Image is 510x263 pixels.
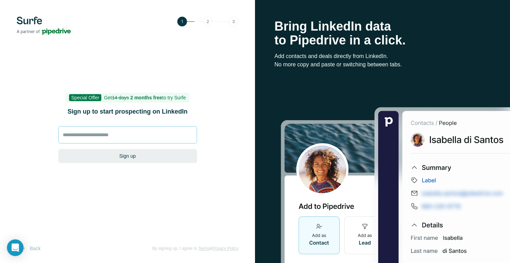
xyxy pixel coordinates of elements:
[198,246,210,251] a: Terms
[152,246,197,251] span: By signing up, I agree to
[17,242,45,255] button: Back
[210,246,212,251] span: &
[7,239,24,256] div: Open Intercom Messenger
[274,60,491,69] p: No more copy and paste or switching between tabs.
[177,17,238,26] img: Step 1
[112,95,129,100] s: 14 days
[104,95,186,100] span: Get to try Surfe
[58,107,197,116] h1: Sign up to start prospecting on LinkedIn
[17,17,71,35] img: Surfe's logo
[274,52,491,60] p: Add contacts and deals directly from LinkedIn.
[69,94,101,101] span: Special Offer
[130,95,162,100] b: 2 months free
[58,149,197,163] button: Sign up
[212,246,238,251] a: Privacy Policy
[274,19,491,47] h1: Bring LinkedIn data to Pipedrive in a click.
